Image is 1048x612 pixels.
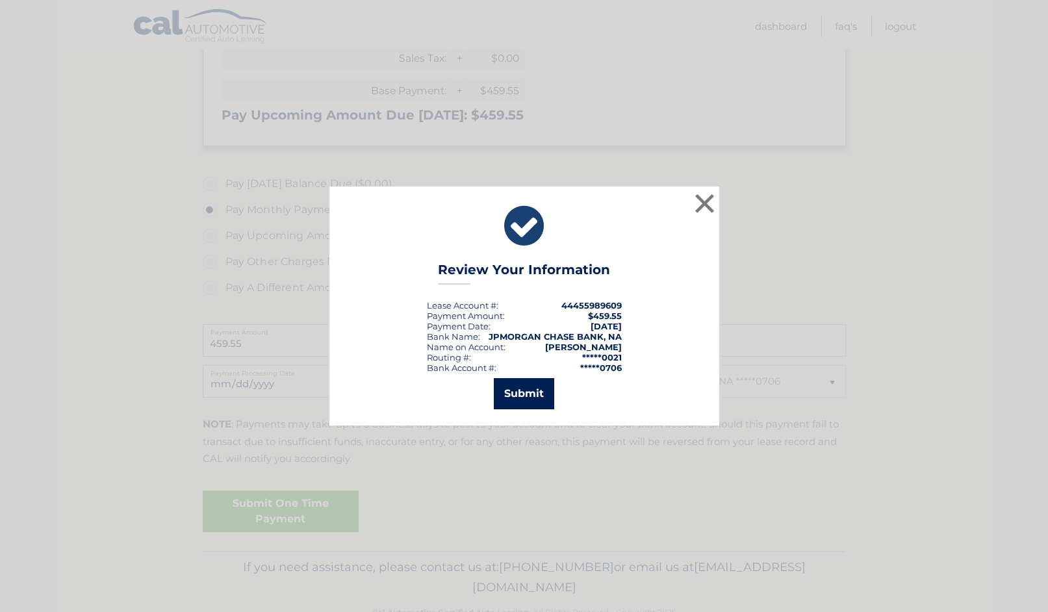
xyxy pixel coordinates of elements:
[692,190,718,216] button: ×
[427,300,498,311] div: Lease Account #:
[545,342,622,352] strong: [PERSON_NAME]
[427,321,489,331] span: Payment Date
[427,352,471,363] div: Routing #:
[427,342,505,352] div: Name on Account:
[427,311,505,321] div: Payment Amount:
[427,363,496,373] div: Bank Account #:
[588,311,622,321] span: $459.55
[489,331,622,342] strong: JPMORGAN CHASE BANK, NA
[591,321,622,331] span: [DATE]
[438,262,610,285] h3: Review Your Information
[427,331,480,342] div: Bank Name:
[494,378,554,409] button: Submit
[561,300,622,311] strong: 44455989609
[427,321,491,331] div: :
